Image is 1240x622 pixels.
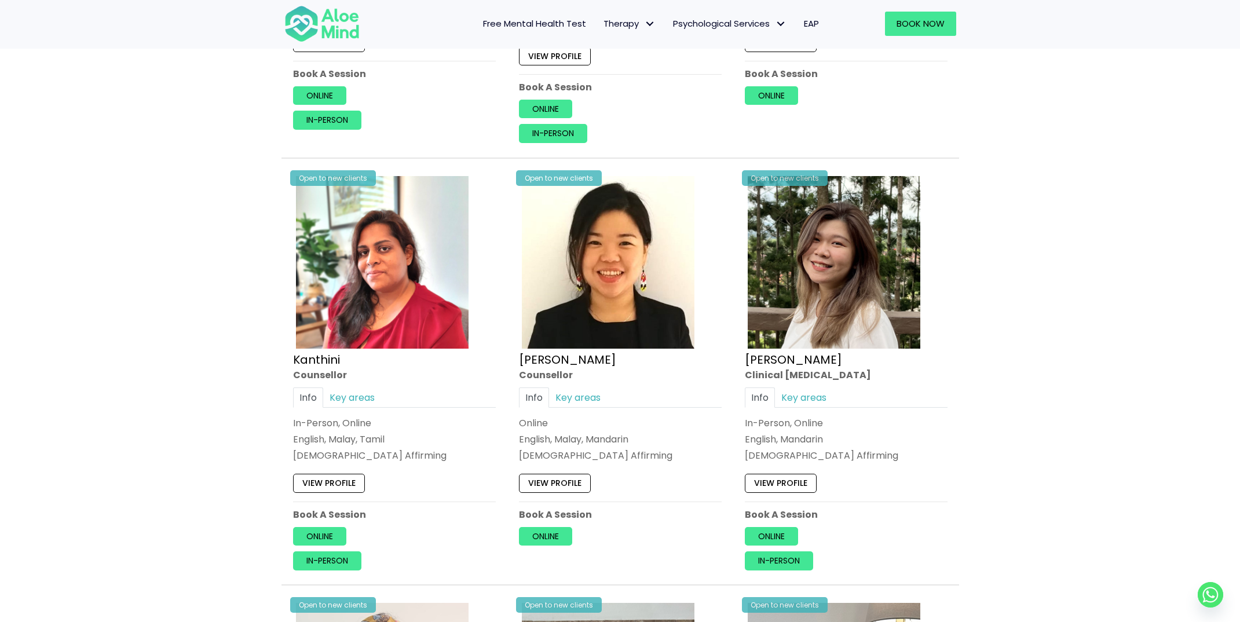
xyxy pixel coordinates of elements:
[519,416,722,430] div: Online
[664,12,795,36] a: Psychological ServicesPsychological Services: submenu
[293,527,346,546] a: Online
[474,12,595,36] a: Free Mental Health Test
[885,12,956,36] a: Book Now
[549,387,607,408] a: Key areas
[745,433,948,446] p: English, Mandarin
[745,351,842,367] a: [PERSON_NAME]
[284,5,360,43] img: Aloe mind Logo
[293,387,323,408] a: Info
[897,17,945,30] span: Book Now
[519,100,572,118] a: Online
[748,176,920,349] img: Kelly Clinical Psychologist
[742,597,828,613] div: Open to new clients
[519,449,722,462] div: [DEMOGRAPHIC_DATA] Affirming
[293,449,496,462] div: [DEMOGRAPHIC_DATA] Affirming
[519,387,549,408] a: Info
[519,433,722,446] p: English, Malay, Mandarin
[1198,582,1223,608] a: Whatsapp
[775,387,833,408] a: Key areas
[773,16,789,32] span: Psychological Services: submenu
[522,176,694,349] img: Karen Counsellor
[642,16,659,32] span: Therapy: submenu
[804,17,819,30] span: EAP
[742,170,828,186] div: Open to new clients
[293,416,496,430] div: In-Person, Online
[293,67,496,81] p: Book A Session
[745,416,948,430] div: In-Person, Online
[516,170,602,186] div: Open to new clients
[519,47,591,65] a: View profile
[293,351,340,367] a: Kanthini
[483,17,586,30] span: Free Mental Health Test
[519,527,572,546] a: Online
[293,86,346,105] a: Online
[516,597,602,613] div: Open to new clients
[745,527,798,546] a: Online
[745,86,798,105] a: Online
[290,597,376,613] div: Open to new clients
[745,474,817,492] a: View profile
[745,508,948,521] p: Book A Session
[745,449,948,462] div: [DEMOGRAPHIC_DATA] Affirming
[745,67,948,81] p: Book A Session
[519,368,722,381] div: Counsellor
[519,81,722,94] p: Book A Session
[293,551,361,570] a: In-person
[293,368,496,381] div: Counsellor
[519,351,616,367] a: [PERSON_NAME]
[293,508,496,521] p: Book A Session
[519,125,587,143] a: In-person
[519,508,722,521] p: Book A Session
[595,12,664,36] a: TherapyTherapy: submenu
[375,12,828,36] nav: Menu
[603,17,656,30] span: Therapy
[745,387,775,408] a: Info
[323,387,381,408] a: Key areas
[745,551,813,570] a: In-person
[519,474,591,492] a: View profile
[290,170,376,186] div: Open to new clients
[296,176,469,349] img: Kanthini-profile
[293,474,365,492] a: View profile
[293,111,361,129] a: In-person
[293,433,496,446] p: English, Malay, Tamil
[795,12,828,36] a: EAP
[673,17,787,30] span: Psychological Services
[745,368,948,381] div: Clinical [MEDICAL_DATA]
